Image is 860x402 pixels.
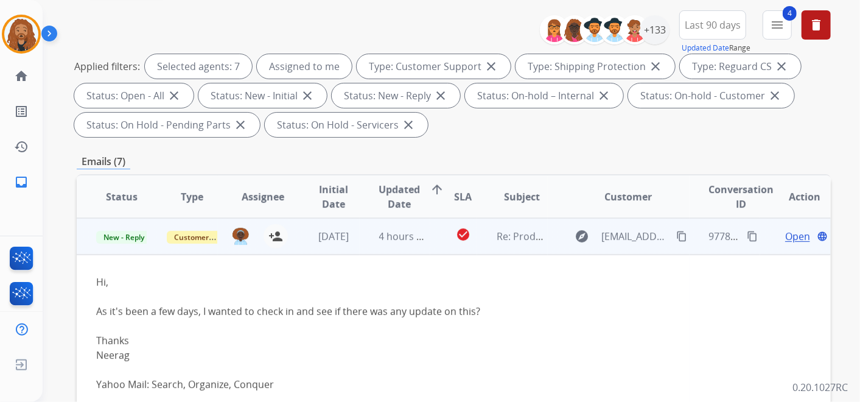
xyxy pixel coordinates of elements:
div: Thanks [96,333,670,348]
span: Updated Date [379,182,421,211]
span: Re: Product Protection [497,230,601,243]
div: Assigned to me [257,54,352,79]
span: Status [106,189,138,204]
mat-icon: close [484,59,498,74]
button: Last 90 days [679,10,746,40]
span: SLA [454,189,472,204]
div: Status: Open - All [74,83,194,108]
mat-icon: home [14,69,29,83]
mat-icon: delete [809,18,823,32]
mat-icon: person_add [268,229,283,244]
div: Type: Shipping Protection [516,54,675,79]
button: 4 [763,10,792,40]
span: Last 90 days [685,23,741,27]
span: Type [181,189,203,204]
mat-icon: close [300,88,315,103]
div: Status: New - Reply [332,83,460,108]
span: New - Reply [96,231,152,244]
span: Customer Support [167,231,246,244]
mat-icon: close [433,88,448,103]
mat-icon: close [401,118,416,132]
mat-icon: close [596,88,611,103]
button: Updated Date [682,43,729,53]
span: [DATE] [318,230,349,243]
span: Range [682,43,750,53]
span: Subject [504,189,540,204]
span: 4 [783,6,797,21]
div: Type: Customer Support [357,54,511,79]
mat-icon: check_circle [456,227,470,242]
mat-icon: close [767,88,782,103]
span: Customer [604,189,652,204]
th: Action [760,175,831,218]
div: +133 [640,15,669,44]
span: Conversation ID [709,182,774,211]
div: Status: On Hold - Pending Parts [74,113,260,137]
mat-icon: inbox [14,175,29,189]
div: Status: On-hold – Internal [465,83,623,108]
mat-icon: content_copy [747,231,758,242]
div: Neerag [96,348,670,392]
span: Initial Date [308,182,358,211]
p: Applied filters: [74,59,140,74]
span: 4 hours ago [379,230,434,243]
span: [EMAIL_ADDRESS][DOMAIN_NAME] [601,229,669,244]
mat-icon: close [648,59,663,74]
mat-icon: close [774,59,789,74]
span: Assignee [242,189,284,204]
mat-icon: menu [770,18,785,32]
mat-icon: history [14,139,29,154]
img: avatar [4,17,38,51]
div: Type: Reguard CS [680,54,801,79]
div: Status: New - Initial [198,83,327,108]
div: As it's been a few days, I wanted to check in and see if there was any update on this? [96,304,670,319]
mat-icon: close [167,88,181,103]
mat-icon: close [233,118,248,132]
div: Hi, [96,275,670,392]
span: Open [785,229,810,244]
p: 0.20.1027RC [792,380,848,395]
a: Yahoo Mail: Search, Organize, Conquer [96,378,274,391]
img: agent-avatar [232,228,249,245]
div: Status: On-hold - Customer [628,83,794,108]
mat-icon: list_alt [14,104,29,119]
div: Status: On Hold - Servicers [265,113,428,137]
p: Emails (7) [77,154,130,169]
mat-icon: arrow_upward [430,182,445,197]
mat-icon: explore [575,229,589,244]
mat-icon: content_copy [676,231,687,242]
mat-icon: language [817,231,828,242]
div: Selected agents: 7 [145,54,252,79]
